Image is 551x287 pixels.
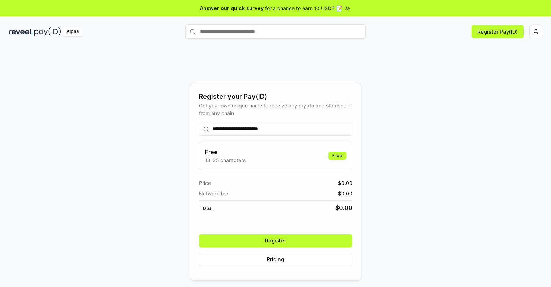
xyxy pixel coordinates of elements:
[199,92,352,102] div: Register your Pay(ID)
[200,4,264,12] span: Answer our quick survey
[338,190,352,197] span: $ 0.00
[199,253,352,266] button: Pricing
[62,27,83,36] div: Alpha
[265,4,342,12] span: for a chance to earn 10 USDT 📝
[328,152,346,160] div: Free
[205,148,246,156] h3: Free
[34,27,61,36] img: pay_id
[335,203,352,212] span: $ 0.00
[199,234,352,247] button: Register
[205,156,246,164] p: 13-25 characters
[199,179,211,187] span: Price
[472,25,524,38] button: Register Pay(ID)
[199,190,228,197] span: Network fee
[9,27,33,36] img: reveel_dark
[338,179,352,187] span: $ 0.00
[199,203,213,212] span: Total
[199,102,352,117] div: Get your own unique name to receive any crypto and stablecoin, from any chain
